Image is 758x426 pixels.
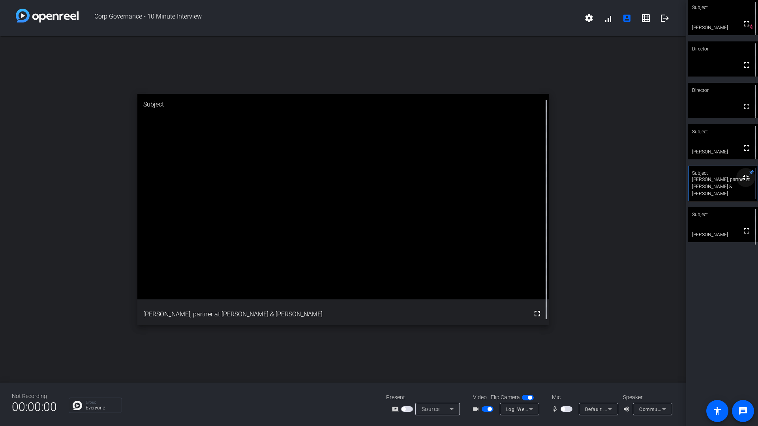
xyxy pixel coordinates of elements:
span: 00:00:00 [12,397,57,417]
mat-icon: fullscreen [742,102,751,111]
mat-icon: fullscreen [742,60,751,70]
mat-icon: screen_share_outline [392,404,401,414]
mat-icon: message [738,406,748,416]
p: Everyone [86,405,118,410]
div: Speaker [623,393,670,402]
div: Director [688,83,758,98]
mat-icon: account_box [622,13,632,23]
mat-icon: fullscreen_exit [741,173,750,182]
mat-icon: videocam_outline [472,404,482,414]
div: Mic [544,393,623,402]
div: Director [688,41,758,56]
span: Corp Governance - 10 Minute Interview [79,9,580,28]
mat-icon: accessibility [713,406,722,416]
div: Subject [688,166,758,181]
div: Subject [688,124,758,139]
img: white-gradient.svg [16,9,79,22]
mat-icon: fullscreen [742,226,751,235]
mat-icon: fullscreen [742,143,751,153]
span: Logi Webcam C920e (046d:08b6) [506,406,584,412]
div: Present [386,393,465,402]
mat-icon: settings [584,13,594,23]
span: Source [422,406,440,412]
img: Chat Icon [73,401,82,410]
span: Video [473,393,487,402]
mat-icon: fullscreen [533,309,542,318]
mat-icon: volume_up [623,404,632,414]
span: Flip Camera [491,393,520,402]
div: Not Recording [12,392,57,400]
mat-icon: logout [660,13,670,23]
button: signal_cellular_alt [599,9,617,28]
div: Subject [688,207,758,222]
mat-icon: grid_on [641,13,651,23]
mat-icon: mic_none [551,404,561,414]
mat-icon: fullscreen [742,19,751,28]
div: Subject [137,94,549,115]
p: Group [86,400,118,404]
